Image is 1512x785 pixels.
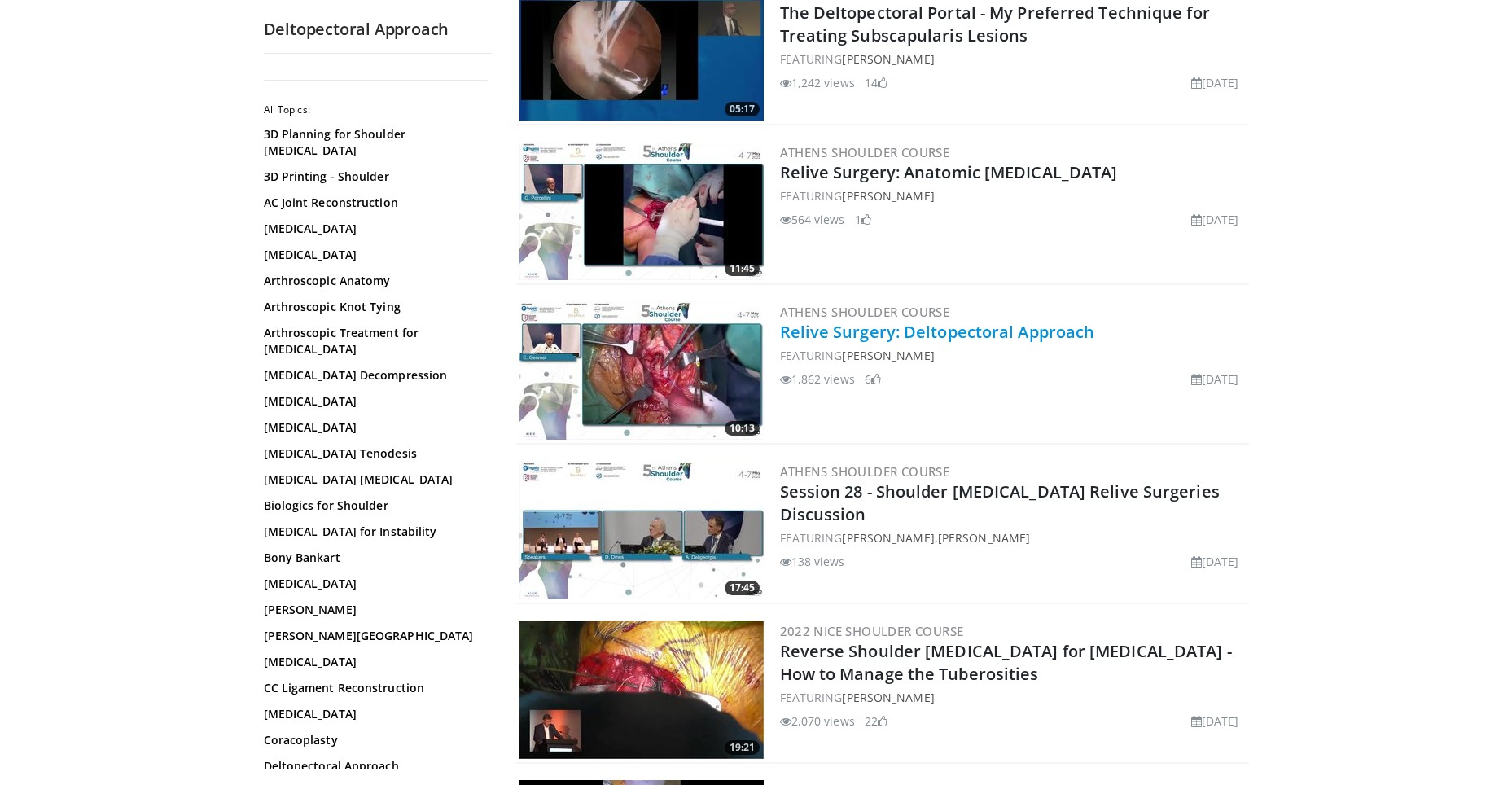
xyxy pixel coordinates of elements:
[855,211,871,228] li: 1
[264,419,484,436] a: [MEDICAL_DATA]
[264,628,484,644] a: [PERSON_NAME][GEOGRAPHIC_DATA]
[842,188,934,204] a: [PERSON_NAME]
[1191,713,1239,730] li: [DATE]
[780,187,1246,204] div: FEATURING
[780,463,950,480] a: Athens Shoulder Course
[725,102,760,116] span: 05:17
[780,321,1095,343] a: Relive Surgery: Deltopectoral Approach
[725,261,760,276] span: 11:45
[725,740,760,755] span: 19:21
[842,348,934,363] a: [PERSON_NAME]
[780,713,855,730] li: 2,070 views
[264,732,484,748] a: Coracoplasty
[519,301,764,440] img: 1dff6d1c-f876-4dc3-bbc1-4abc73bec94e.300x170_q85_crop-smart_upscale.jpg
[264,445,484,462] a: [MEDICAL_DATA] Tenodesis
[264,471,484,488] a: [MEDICAL_DATA] [MEDICAL_DATA]
[519,621,764,759] img: e34f7d96-b63d-4fde-b6fb-4f13100f35aa.300x170_q85_crop-smart_upscale.jpg
[780,347,1246,364] div: FEATURING
[264,393,484,410] a: [MEDICAL_DATA]
[780,371,855,388] li: 1,862 views
[264,706,484,722] a: [MEDICAL_DATA]
[264,195,484,211] a: AC Joint Reconstruction
[264,247,484,263] a: [MEDICAL_DATA]
[264,273,484,289] a: Arthroscopic Anatomy
[780,304,950,320] a: Athens Shoulder Course
[780,74,855,91] li: 1,242 views
[264,550,484,566] a: Bony Bankart
[264,126,484,159] a: 3D Planning for Shoulder [MEDICAL_DATA]
[780,553,845,570] li: 138 views
[1191,74,1239,91] li: [DATE]
[264,602,484,618] a: [PERSON_NAME]
[519,621,764,759] a: 19:21
[519,142,764,280] a: 11:45
[780,211,845,228] li: 564 views
[264,169,484,185] a: 3D Printing - Shoulder
[780,689,1246,706] div: FEATURING
[780,144,950,160] a: Athens Shoulder Course
[264,680,484,696] a: CC Ligament Reconstruction
[519,461,764,599] img: 44ca3358-1bc2-4a14-bbb3-ce0842dc728a.300x170_q85_crop-smart_upscale.jpg
[264,367,484,384] a: [MEDICAL_DATA] Decompression
[780,161,1118,183] a: Relive Surgery: Anatomic [MEDICAL_DATA]
[780,529,1246,546] div: FEATURING ,
[865,713,887,730] li: 22
[264,498,484,514] a: Biologics for Shoulder
[519,301,764,440] a: 10:13
[780,50,1246,68] div: FEATURING
[1191,371,1239,388] li: [DATE]
[842,690,934,705] a: [PERSON_NAME]
[264,758,484,774] a: Deltopectoral Approach
[264,524,484,540] a: [MEDICAL_DATA] for Instability
[725,421,760,436] span: 10:13
[264,576,484,592] a: [MEDICAL_DATA]
[865,74,887,91] li: 14
[842,530,934,546] a: [PERSON_NAME]
[780,2,1210,46] a: The Deltopectoral Portal - My Preferred Technique for Treating Subscapularis Lesions
[780,640,1232,685] a: Reverse Shoulder [MEDICAL_DATA] for [MEDICAL_DATA] - How to Manage the Tuberosities
[842,51,934,67] a: [PERSON_NAME]
[264,19,492,40] h2: Deltopectoral Approach
[264,325,484,357] a: Arthroscopic Treatment for [MEDICAL_DATA]
[264,654,484,670] a: [MEDICAL_DATA]
[938,530,1030,546] a: [PERSON_NAME]
[1191,553,1239,570] li: [DATE]
[780,623,964,639] a: 2022 Nice Shoulder Course
[519,142,764,280] img: 89793cae-8351-4ea5-8a9e-e0623b089768.300x170_q85_crop-smart_upscale.jpg
[865,371,881,388] li: 6
[1191,211,1239,228] li: [DATE]
[264,299,484,315] a: Arthroscopic Knot Tying
[725,581,760,595] span: 17:45
[780,480,1220,525] a: Session 28 - Shoulder [MEDICAL_DATA] Relive Surgeries Discussion
[519,461,764,599] a: 17:45
[264,221,484,237] a: [MEDICAL_DATA]
[264,103,488,116] h2: All Topics:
